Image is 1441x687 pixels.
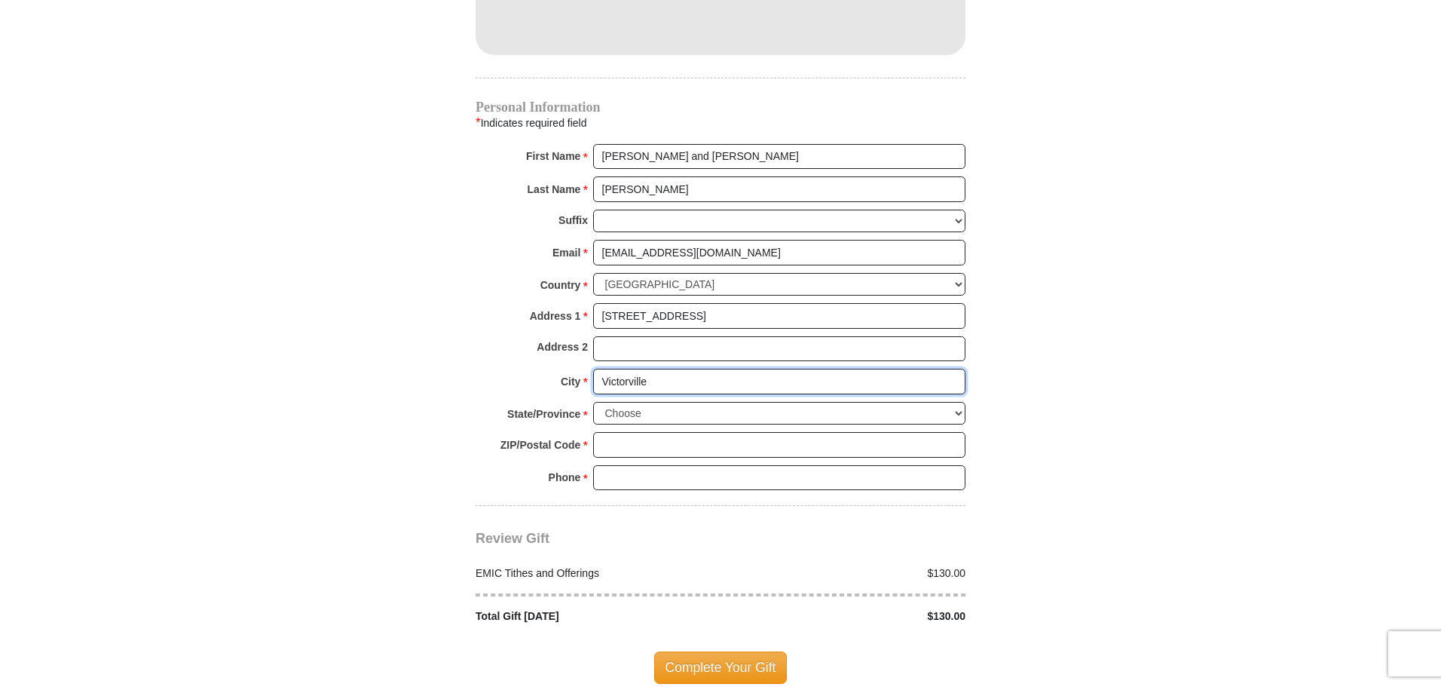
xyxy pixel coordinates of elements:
h4: Personal Information [476,101,965,113]
strong: Address 2 [537,336,588,357]
span: Complete Your Gift [654,652,788,683]
strong: Suffix [558,210,588,231]
strong: ZIP/Postal Code [500,434,581,455]
strong: Email [552,242,580,263]
strong: Address 1 [530,305,581,327]
strong: Phone [549,467,581,488]
div: Indicates required field [476,113,965,133]
strong: Last Name [528,179,581,200]
strong: Country [540,274,581,296]
strong: City [561,371,580,392]
div: EMIC Tithes and Offerings [468,566,721,581]
span: Review Gift [476,531,549,546]
strong: First Name [526,146,580,167]
div: $130.00 [720,609,974,624]
strong: State/Province [507,403,580,425]
div: Total Gift [DATE] [468,609,721,624]
div: $130.00 [720,566,974,581]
